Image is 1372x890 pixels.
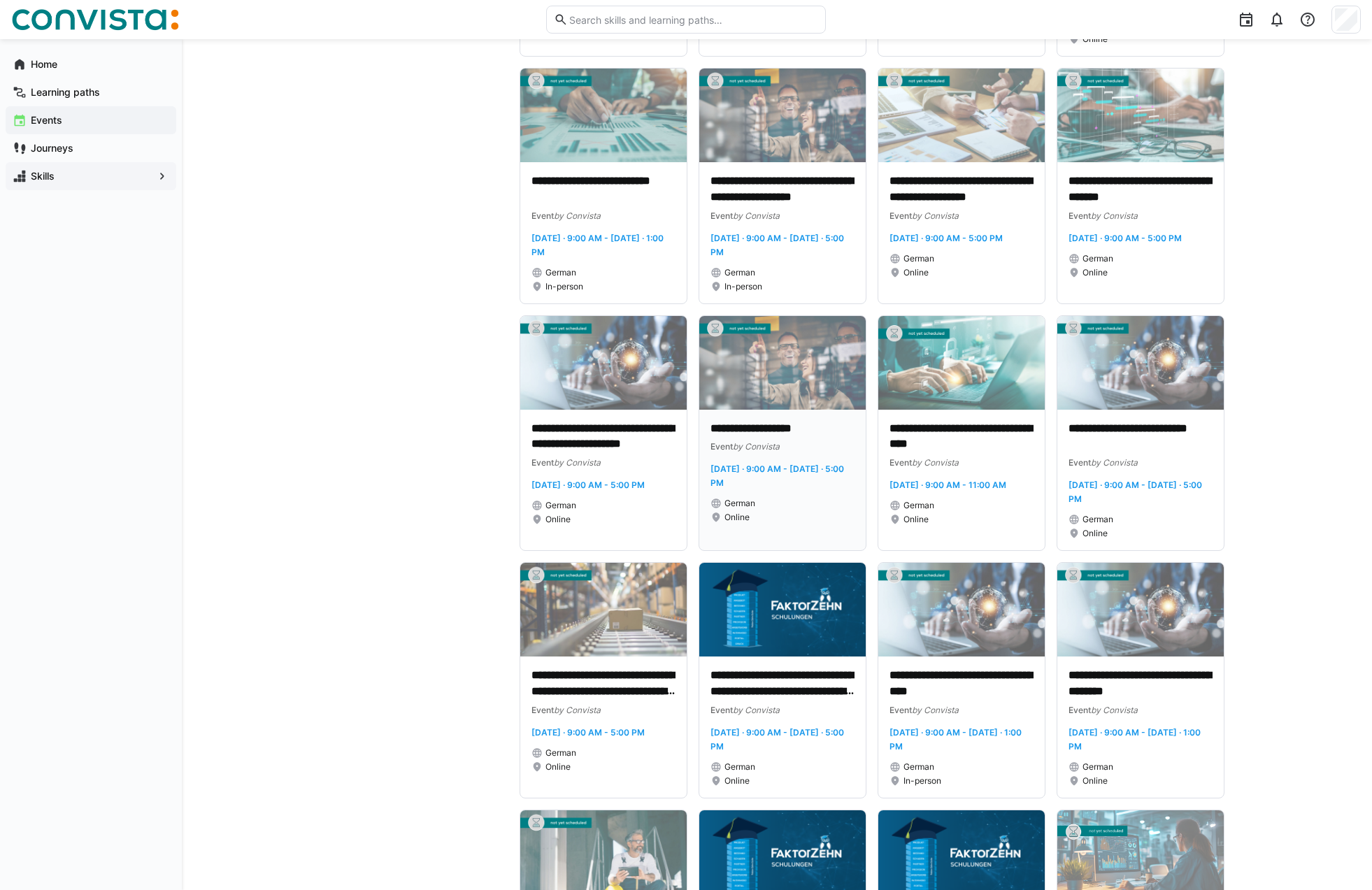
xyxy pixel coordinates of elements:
span: German [724,267,755,278]
span: by Convista [912,457,959,468]
span: by Convista [1091,457,1138,468]
span: Event [710,441,733,452]
img: image [699,563,866,656]
img: image [699,69,866,162]
span: German [545,747,576,759]
span: Event [1069,210,1091,221]
span: Event [710,705,733,715]
img: image [520,563,687,656]
span: [DATE] · 9:00 AM - 11:00 AM [889,480,1006,490]
span: German [724,498,755,509]
span: Event [710,210,733,221]
img: image [1057,563,1224,656]
span: [DATE] · 9:00 AM - [DATE] · 1:00 PM [531,233,664,257]
span: Online [903,267,929,278]
span: Online [903,514,929,525]
span: Online [545,761,571,773]
span: by Convista [554,210,601,221]
span: German [1082,253,1113,264]
span: [DATE] · 9:00 AM - [DATE] · 5:00 PM [710,464,844,488]
span: by Convista [733,441,780,452]
span: Event [889,457,912,468]
img: image [878,69,1045,162]
span: Event [1069,457,1091,468]
img: image [520,316,687,410]
img: image [520,69,687,162]
span: Event [1069,705,1091,715]
span: Event [531,210,554,221]
span: German [1082,514,1113,525]
span: Online [545,514,571,525]
img: image [699,316,866,410]
span: Online [1082,775,1108,787]
span: [DATE] · 9:00 AM - [DATE] · 1:00 PM [889,727,1022,752]
span: by Convista [554,457,601,468]
span: [DATE] · 9:00 AM - [DATE] · 1:00 PM [1069,727,1201,752]
span: German [724,761,755,773]
span: Event [889,705,912,715]
span: [DATE] · 9:00 AM - [DATE] · 5:00 PM [710,233,844,257]
img: image [878,563,1045,656]
span: by Convista [733,705,780,715]
span: by Convista [912,210,959,221]
span: [DATE] · 9:00 AM - [DATE] · 5:00 PM [1069,480,1202,504]
span: German [903,500,934,511]
span: German [545,500,576,511]
span: In-person [903,775,941,787]
input: Search skills and learning paths… [568,13,818,26]
span: German [1082,761,1113,773]
span: Event [531,457,554,468]
span: German [545,267,576,278]
img: image [1057,316,1224,410]
span: In-person [545,281,583,292]
span: [DATE] · 9:00 AM - [DATE] · 5:00 PM [710,727,844,752]
span: Online [1082,267,1108,278]
span: by Convista [733,210,780,221]
img: image [878,316,1045,410]
span: Online [724,512,750,523]
span: [DATE] · 9:00 AM - 5:00 PM [531,480,645,490]
span: by Convista [912,705,959,715]
span: [DATE] · 9:00 AM - 5:00 PM [889,233,1003,243]
img: image [1057,69,1224,162]
span: In-person [724,281,762,292]
span: German [903,253,934,264]
span: Online [1082,528,1108,539]
span: [DATE] · 9:00 AM - 5:00 PM [531,727,645,738]
span: by Convista [1091,705,1138,715]
span: [DATE] · 9:00 AM - 5:00 PM [1069,233,1182,243]
span: Online [724,775,750,787]
span: by Convista [1091,210,1138,221]
span: Event [531,705,554,715]
span: German [903,761,934,773]
span: Online [1082,34,1108,45]
span: Event [889,210,912,221]
span: by Convista [554,705,601,715]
